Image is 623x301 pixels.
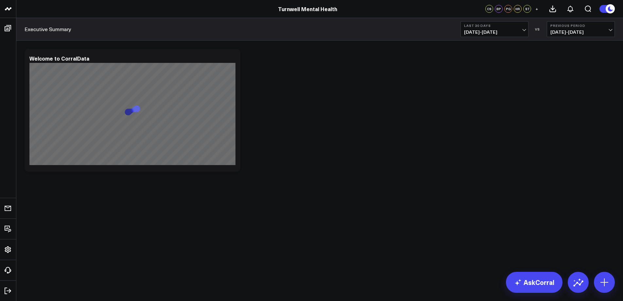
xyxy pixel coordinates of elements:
[25,26,71,33] a: Executive Summary
[523,5,531,13] div: ST
[506,272,562,293] a: AskCorral
[547,21,615,37] button: Previous Period[DATE]-[DATE]
[550,29,611,35] span: [DATE] - [DATE]
[464,29,525,35] span: [DATE] - [DATE]
[485,5,493,13] div: CS
[504,5,512,13] div: PG
[532,27,544,31] div: VS
[495,5,503,13] div: BP
[278,5,337,12] a: Turnwell Mental Health
[550,24,611,28] b: Previous Period
[535,7,538,11] span: +
[464,24,525,28] b: Last 30 Days
[514,5,522,13] div: HR
[460,21,528,37] button: Last 30 Days[DATE]-[DATE]
[533,5,541,13] button: +
[29,55,89,62] div: Welcome to CorralData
